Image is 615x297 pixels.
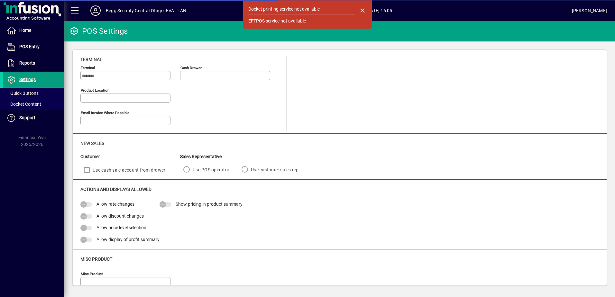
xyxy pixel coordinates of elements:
[3,110,64,126] a: Support
[19,44,40,49] span: POS Entry
[19,28,31,33] span: Home
[180,66,202,70] mat-label: Cash Drawer
[96,202,134,207] span: Allow rate changes
[3,88,64,99] a: Quick Buttons
[19,77,36,82] span: Settings
[187,5,572,16] span: [DATE] 16:05
[180,153,308,160] div: Sales Representative
[176,202,243,207] span: Show pricing in product summary
[3,55,64,71] a: Reports
[80,141,104,146] span: New Sales
[81,66,95,70] mat-label: Terminal
[106,5,187,16] div: Begg Security Central Otago -EVAL - AN
[80,153,180,160] div: Customer
[81,111,129,115] mat-label: Email Invoice where possible
[19,60,35,66] span: Reports
[80,187,151,192] span: Actions and Displays Allowed
[6,102,41,107] span: Docket Content
[81,272,103,276] mat-label: Misc Product
[81,88,109,93] mat-label: Product location
[3,99,64,110] a: Docket Content
[19,115,35,120] span: Support
[96,213,144,219] span: Allow discount changes
[80,256,112,262] span: Misc Product
[248,18,306,24] div: EFTPOS service not available
[69,26,128,36] div: POS Settings
[96,225,146,230] span: Allow price level selection
[3,39,64,55] a: POS Entry
[6,91,39,96] span: Quick Buttons
[3,22,64,39] a: Home
[572,5,607,16] div: [PERSON_NAME]
[85,5,106,16] button: Profile
[96,237,160,242] span: Allow display of profit summary
[80,57,102,62] span: Terminal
